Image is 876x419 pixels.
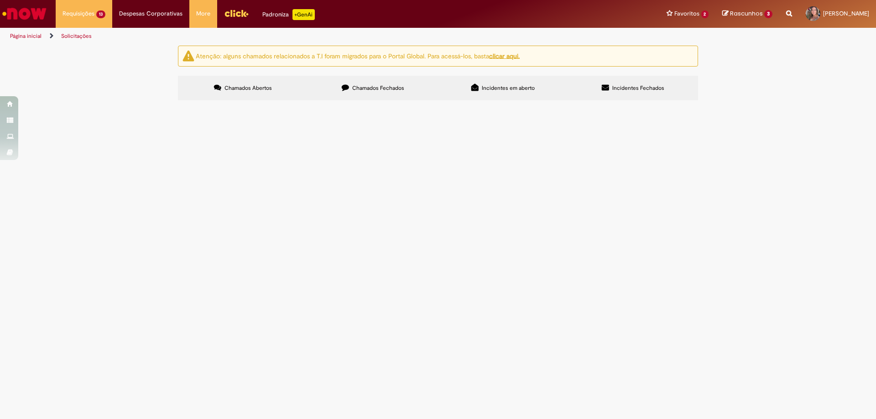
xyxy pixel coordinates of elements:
[730,9,763,18] span: Rascunhos
[701,10,709,18] span: 2
[352,84,404,92] span: Chamados Fechados
[482,84,535,92] span: Incidentes em aberto
[764,10,772,18] span: 3
[224,84,272,92] span: Chamados Abertos
[823,10,869,17] span: [PERSON_NAME]
[63,9,94,18] span: Requisições
[674,9,699,18] span: Favoritos
[489,52,520,60] a: clicar aqui.
[262,9,315,20] div: Padroniza
[7,28,577,45] ul: Trilhas de página
[119,9,182,18] span: Despesas Corporativas
[196,9,210,18] span: More
[96,10,105,18] span: 13
[196,52,520,60] ng-bind-html: Atenção: alguns chamados relacionados a T.I foram migrados para o Portal Global. Para acessá-los,...
[10,32,42,40] a: Página inicial
[612,84,664,92] span: Incidentes Fechados
[1,5,48,23] img: ServiceNow
[292,9,315,20] p: +GenAi
[722,10,772,18] a: Rascunhos
[224,6,249,20] img: click_logo_yellow_360x200.png
[61,32,92,40] a: Solicitações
